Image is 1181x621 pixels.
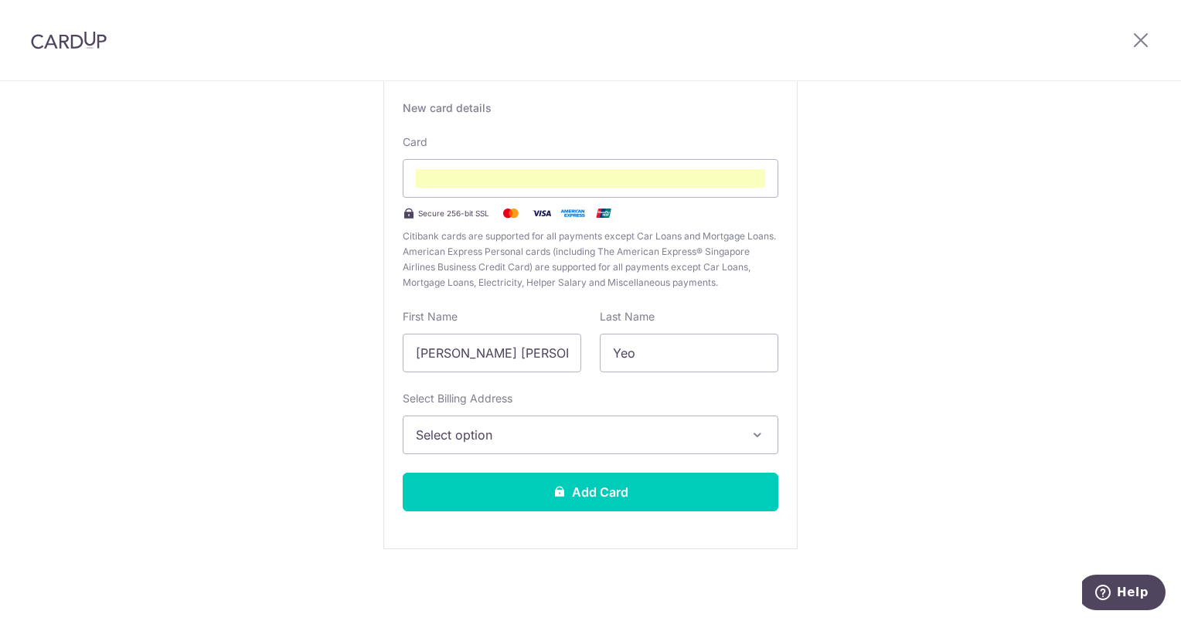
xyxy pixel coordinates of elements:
[495,204,526,222] img: Mastercard
[600,309,655,324] label: Last Name
[416,426,737,444] span: Select option
[403,473,778,511] button: Add Card
[588,204,619,222] img: .alt.unionpay
[418,207,489,219] span: Secure 256-bit SSL
[600,334,778,372] input: Cardholder Last Name
[403,134,427,150] label: Card
[416,169,765,188] iframe: Secure card payment input frame
[526,204,557,222] img: Visa
[1082,575,1166,613] iframe: Opens a widget where you can find more information
[557,204,588,222] img: .alt.amex
[403,100,778,116] div: New card details
[403,309,458,324] label: First Name
[31,31,107,49] img: CardUp
[403,416,778,454] button: Select option
[403,391,512,406] label: Select Billing Address
[403,334,581,372] input: Cardholder First Name
[403,229,778,290] span: Citibank cards are supported for all payments except Car Loans and Mortgage Loans. American Expre...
